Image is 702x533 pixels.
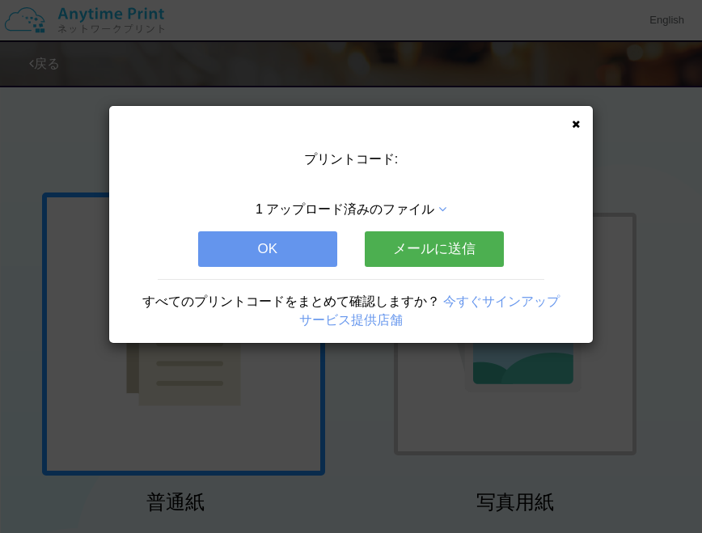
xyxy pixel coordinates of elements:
a: 今すぐサインアップ [443,294,560,308]
span: すべてのプリントコードをまとめて確認しますか？ [142,294,440,308]
button: OK [198,231,337,267]
a: サービス提供店舗 [299,313,403,327]
span: プリントコード: [304,152,398,166]
span: 1 アップロード済みのファイル [256,202,434,216]
button: メールに送信 [365,231,504,267]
